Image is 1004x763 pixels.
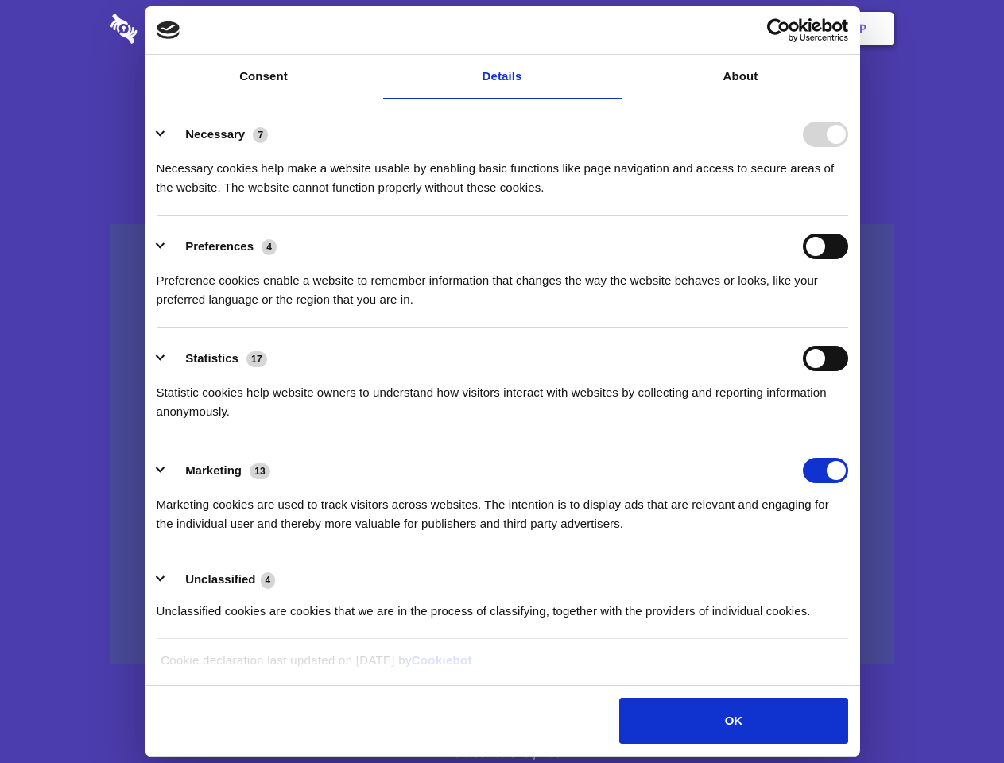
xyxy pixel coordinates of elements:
img: logo [157,21,180,39]
iframe: Drift Widget Chat Controller [925,684,985,744]
div: Marketing cookies are used to track visitors across websites. The intention is to display ads tha... [157,483,848,533]
button: Necessary (7) [157,122,278,147]
span: 7 [253,127,268,143]
span: 17 [246,351,267,367]
a: Details [383,55,622,99]
div: Unclassified cookies are cookies that we are in the process of classifying, together with the pro... [157,590,848,621]
span: 4 [262,239,277,255]
button: OK [619,698,847,744]
div: Cookie declaration last updated on [DATE] by [149,651,855,682]
div: Preference cookies enable a website to remember information that changes the way the website beha... [157,259,848,309]
a: Pricing [467,4,536,53]
a: Contact [645,4,718,53]
div: Statistic cookies help website owners to understand how visitors interact with websites by collec... [157,371,848,421]
span: 4 [261,572,276,588]
a: Cookiebot [412,653,472,667]
a: About [622,55,860,99]
a: Usercentrics Cookiebot - opens in a new window [709,18,848,42]
h4: Auto-redaction of sensitive data, encrypted data sharing and self-destructing private chats. Shar... [110,145,894,197]
button: Statistics (17) [157,346,277,371]
a: Wistia video thumbnail [110,224,894,665]
button: Unclassified (4) [157,570,285,590]
button: Preferences (4) [157,234,287,259]
label: Preferences [185,239,254,253]
button: Marketing (13) [157,458,281,483]
h1: Eliminate Slack Data Loss. [110,72,894,129]
label: Marketing [185,463,242,477]
label: Necessary [185,127,245,141]
a: Login [721,4,790,53]
div: Necessary cookies help make a website usable by enabling basic functions like page navigation and... [157,147,848,197]
span: 13 [250,463,270,479]
a: Consent [145,55,383,99]
img: logo-wordmark-white-trans-d4663122ce5f474addd5e946df7df03e33cb6a1c49d2221995e7729f52c070b2.svg [110,14,246,44]
label: Statistics [185,351,238,365]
